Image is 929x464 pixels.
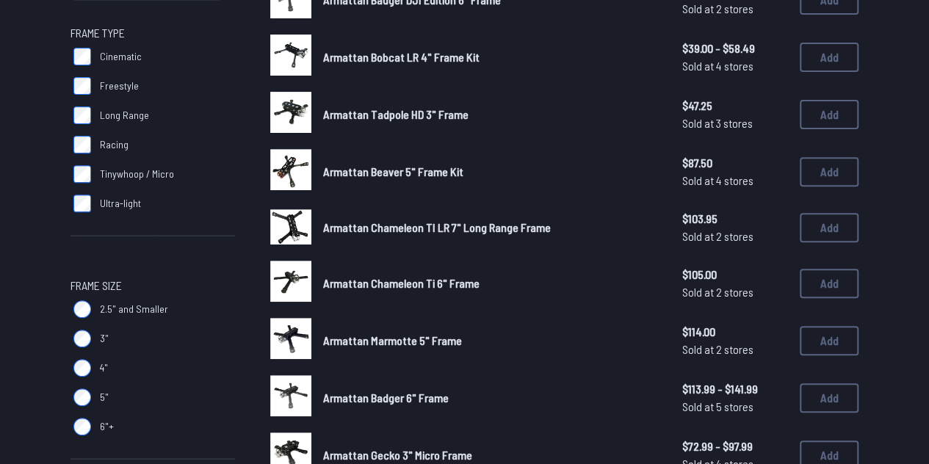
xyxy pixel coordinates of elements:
[270,261,311,302] img: image
[270,209,311,244] img: image
[270,35,311,80] a: image
[270,149,311,195] a: image
[73,106,91,124] input: Long Range
[682,323,788,341] span: $114.00
[73,48,91,65] input: Cinematic
[682,341,788,358] span: Sold at 2 stores
[73,77,91,95] input: Freestyle
[100,331,109,346] span: 3"
[73,388,91,406] input: 5"
[100,419,114,434] span: 6"+
[682,115,788,132] span: Sold at 3 stores
[100,360,108,375] span: 4"
[800,269,858,298] button: Add
[73,359,91,377] input: 4"
[100,108,149,123] span: Long Range
[682,154,788,172] span: $87.50
[100,196,141,211] span: Ultra-light
[270,35,311,76] img: image
[323,333,462,347] span: Armattan Marmotte 5" Frame
[100,390,109,405] span: 5"
[323,48,659,66] a: Armattan Bobcat LR 4" Frame Kit
[73,330,91,347] input: 3"
[270,92,311,137] a: image
[270,318,311,359] img: image
[682,380,788,398] span: $113.99 - $141.99
[323,276,480,290] span: Armattan Chameleon Ti 6" Frame
[323,389,659,407] a: Armattan Badger 6" Frame
[323,220,551,234] span: Armattan Chameleon TI LR 7" Long Range Frame
[270,375,311,421] a: image
[323,332,659,349] a: Armattan Marmotte 5" Frame
[73,195,91,212] input: Ultra-light
[800,326,858,355] button: Add
[682,40,788,57] span: $39.00 - $58.49
[323,448,472,462] span: Armattan Gecko 3" Micro Frame
[800,213,858,242] button: Add
[270,206,311,249] a: image
[100,137,129,152] span: Racing
[100,302,168,316] span: 2.5" and Smaller
[73,300,91,318] input: 2.5" and Smaller
[323,164,463,178] span: Armattan Beaver 5" Frame Kit
[682,398,788,416] span: Sold at 5 stores
[323,446,659,464] a: Armattan Gecko 3" Micro Frame
[100,79,139,93] span: Freestyle
[100,49,142,64] span: Cinematic
[270,318,311,363] a: image
[73,165,91,183] input: Tinywhoop / Micro
[800,383,858,413] button: Add
[682,210,788,228] span: $103.95
[682,228,788,245] span: Sold at 2 stores
[73,418,91,435] input: 6"+
[682,438,788,455] span: $72.99 - $97.99
[323,107,469,121] span: Armattan Tadpole HD 3" Frame
[323,106,659,123] a: Armattan Tadpole HD 3" Frame
[682,97,788,115] span: $47.25
[800,100,858,129] button: Add
[323,391,449,405] span: Armattan Badger 6" Frame
[323,275,659,292] a: Armattan Chameleon Ti 6" Frame
[270,149,311,190] img: image
[800,43,858,72] button: Add
[270,375,311,416] img: image
[682,283,788,301] span: Sold at 2 stores
[682,57,788,75] span: Sold at 4 stores
[71,24,125,42] span: Frame Type
[100,167,174,181] span: Tinywhoop / Micro
[270,261,311,306] a: image
[800,157,858,186] button: Add
[71,277,122,294] span: Frame Size
[73,136,91,153] input: Racing
[323,219,659,236] a: Armattan Chameleon TI LR 7" Long Range Frame
[270,92,311,133] img: image
[682,266,788,283] span: $105.00
[323,50,480,64] span: Armattan Bobcat LR 4" Frame Kit
[682,172,788,189] span: Sold at 4 stores
[323,163,659,181] a: Armattan Beaver 5" Frame Kit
